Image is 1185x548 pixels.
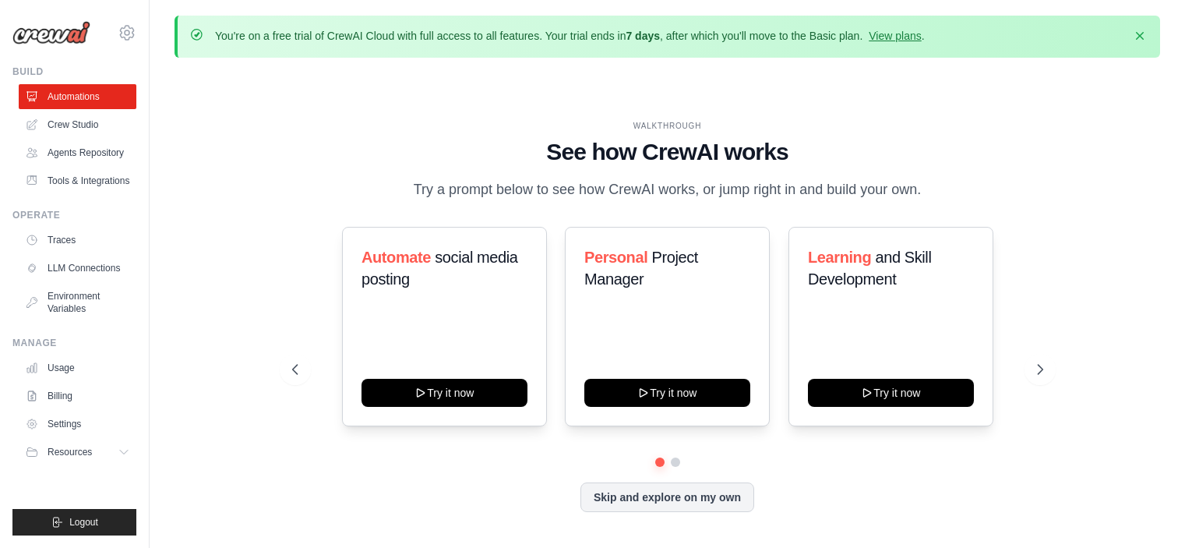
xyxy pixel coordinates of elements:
[69,516,98,529] span: Logout
[292,120,1043,132] div: WALKTHROUGH
[361,249,518,288] span: social media posting
[19,384,136,408] a: Billing
[215,28,925,44] p: You're on a free trial of CrewAI Cloud with full access to all features. Your trial ends in , aft...
[19,112,136,137] a: Crew Studio
[12,65,136,78] div: Build
[292,138,1043,166] h1: See how CrewAI works
[12,21,90,44] img: Logo
[580,483,754,512] button: Skip and explore on my own
[361,379,527,407] button: Try it now
[584,249,647,266] span: Personal
[19,355,136,380] a: Usage
[19,228,136,253] a: Traces
[19,256,136,281] a: LLM Connections
[19,140,136,165] a: Agents Repository
[19,412,136,437] a: Settings
[48,446,92,458] span: Resources
[12,209,136,221] div: Operate
[626,30,660,42] strong: 7 days
[584,249,698,288] span: Project Manager
[869,30,921,42] a: View plans
[584,379,750,407] button: Try it now
[406,179,929,201] p: Try a prompt below to see how CrewAI works, or jump right in and build your own.
[19,284,136,321] a: Environment Variables
[19,440,136,465] button: Resources
[808,249,931,288] span: and Skill Development
[808,379,974,407] button: Try it now
[19,168,136,193] a: Tools & Integrations
[361,249,431,266] span: Automate
[808,249,871,266] span: Learning
[12,337,136,349] div: Manage
[12,509,136,536] button: Logout
[19,84,136,109] a: Automations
